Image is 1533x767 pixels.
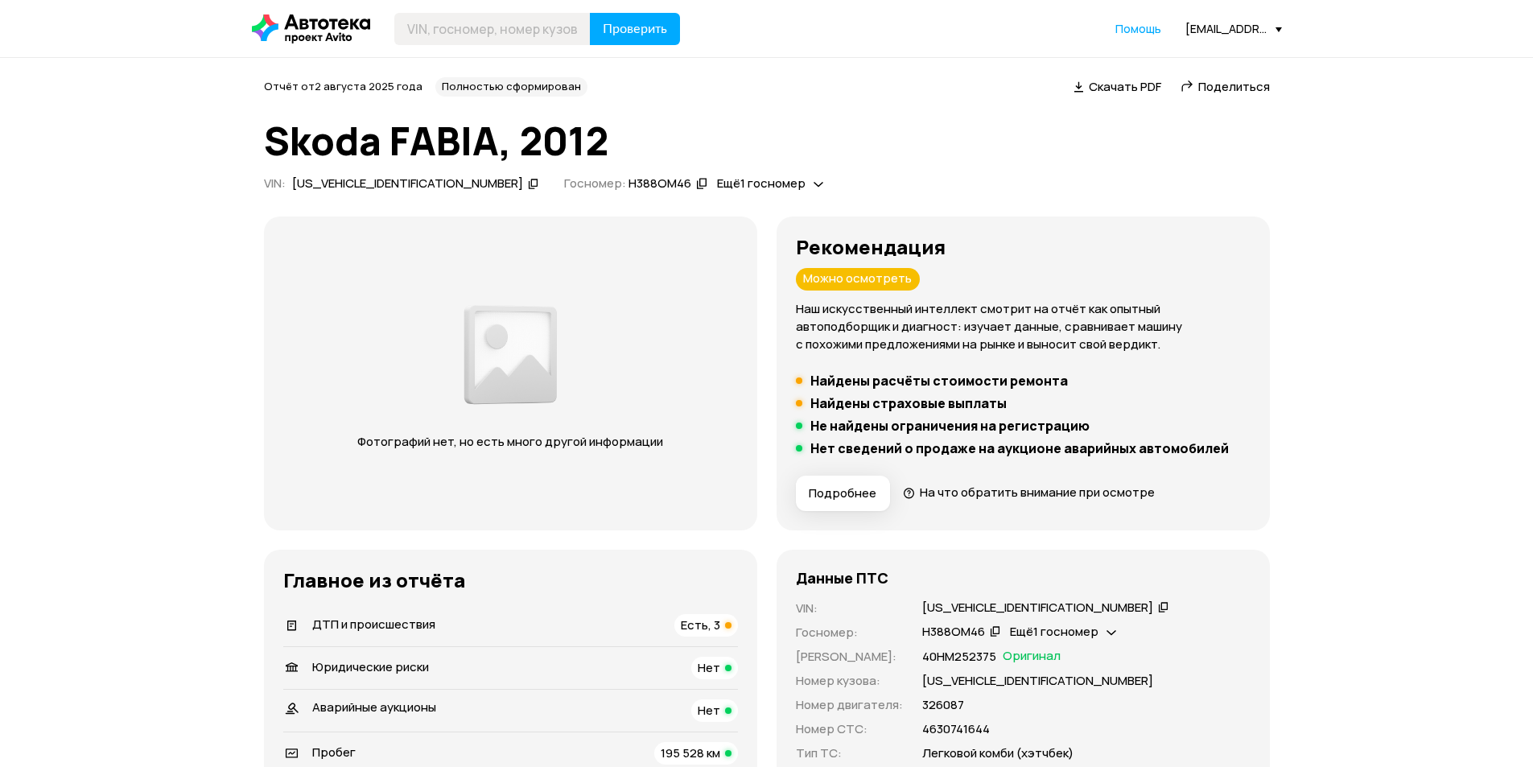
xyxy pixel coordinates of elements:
[264,175,286,192] span: VIN :
[312,658,429,675] span: Юридические риски
[459,296,561,414] img: d89e54fb62fcf1f0.png
[1089,78,1161,95] span: Скачать PDF
[292,175,523,192] div: [US_VEHICLE_IDENTIFICATION_NUMBER]
[922,720,990,738] p: 4630741644
[796,648,903,666] p: [PERSON_NAME] :
[603,23,667,35] span: Проверить
[717,175,806,192] span: Ещё 1 госномер
[810,395,1007,411] h5: Найдены страховые выплаты
[796,300,1251,353] p: Наш искусственный интеллект смотрит на отчёт как опытный автоподборщик и диагност: изучает данные...
[312,744,356,761] span: Пробег
[796,600,903,617] p: VIN :
[810,373,1068,389] h5: Найдены расчёты стоимости ремонта
[681,616,720,633] span: Есть, 3
[922,744,1074,762] p: Легковой комби (хэтчбек)
[810,440,1229,456] h5: Нет сведений о продаже на аукционе аварийных автомобилей
[435,77,587,97] div: Полностью сформирован
[922,600,1153,616] div: [US_VEHICLE_IDENTIFICATION_NUMBER]
[796,268,920,291] div: Можно осмотреть
[1003,648,1061,666] span: Оригинал
[264,79,422,93] span: Отчёт от 2 августа 2025 года
[796,696,903,714] p: Номер двигателя :
[903,484,1156,501] a: На что обратить внимание при осмотре
[312,616,435,633] span: ДТП и происшествия
[1074,78,1161,95] a: Скачать PDF
[590,13,680,45] button: Проверить
[796,720,903,738] p: Номер СТС :
[342,433,679,451] p: Фотографий нет, но есть много другой информации
[1010,623,1098,640] span: Ещё 1 госномер
[394,13,591,45] input: VIN, госномер, номер кузова
[264,119,1270,163] h1: Skoda FABIA, 2012
[922,648,996,666] p: 40НМ252375
[922,624,985,641] div: Н388ОМ46
[698,702,720,719] span: Нет
[564,175,626,192] span: Госномер:
[796,476,890,511] button: Подробнее
[1185,21,1282,36] div: [EMAIL_ADDRESS][DOMAIN_NAME]
[628,175,691,192] div: Н388ОМ46
[796,624,903,641] p: Госномер :
[1198,78,1270,95] span: Поделиться
[1115,21,1161,37] a: Помощь
[810,418,1090,434] h5: Не найдены ограничения на регистрацию
[1181,78,1270,95] a: Поделиться
[661,744,720,761] span: 195 528 км
[796,236,1251,258] h3: Рекомендация
[922,696,964,714] p: 326087
[312,699,436,715] span: Аварийные аукционы
[283,569,738,592] h3: Главное из отчёта
[920,484,1155,501] span: На что обратить внимание при осмотре
[796,672,903,690] p: Номер кузова :
[809,485,876,501] span: Подробнее
[1115,21,1161,36] span: Помощь
[922,672,1153,690] p: [US_VEHICLE_IDENTIFICATION_NUMBER]
[698,659,720,676] span: Нет
[796,569,888,587] h4: Данные ПТС
[796,744,903,762] p: Тип ТС :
